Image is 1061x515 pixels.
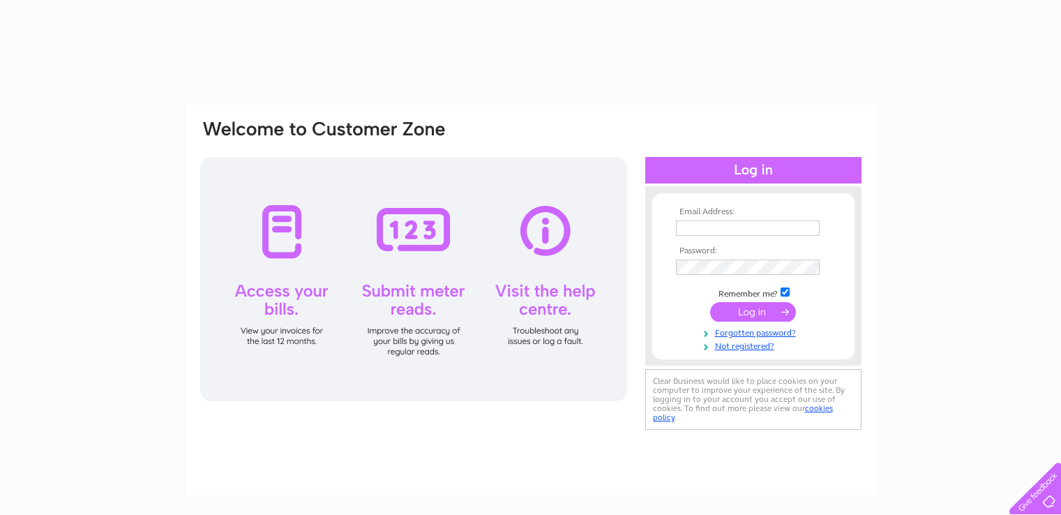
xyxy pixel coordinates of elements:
th: Password: [672,246,834,256]
div: Clear Business would like to place cookies on your computer to improve your experience of the sit... [645,369,861,430]
a: Forgotten password? [676,325,834,338]
input: Submit [710,302,796,322]
th: Email Address: [672,207,834,217]
a: cookies policy [653,403,833,422]
td: Remember me? [672,285,834,299]
a: Not registered? [676,338,834,352]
